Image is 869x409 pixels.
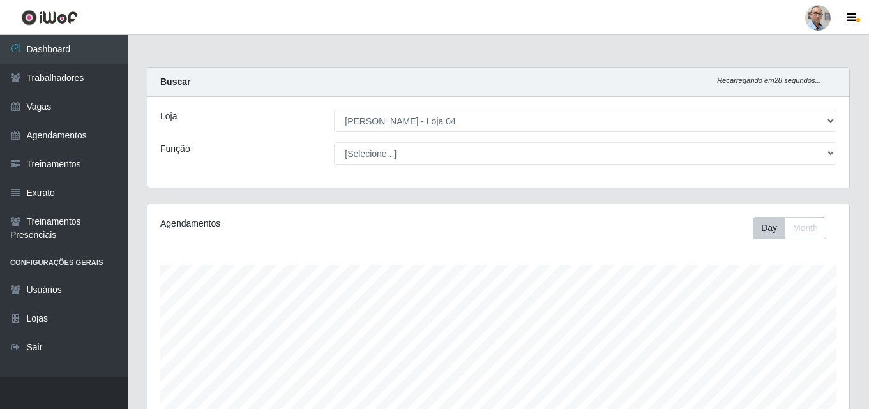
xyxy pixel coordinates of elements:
[160,142,190,156] label: Função
[753,217,836,239] div: Toolbar with button groups
[160,110,177,123] label: Loja
[21,10,78,26] img: CoreUI Logo
[160,77,190,87] strong: Buscar
[717,77,821,84] i: Recarregando em 28 segundos...
[785,217,826,239] button: Month
[753,217,826,239] div: First group
[753,217,785,239] button: Day
[160,217,431,230] div: Agendamentos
